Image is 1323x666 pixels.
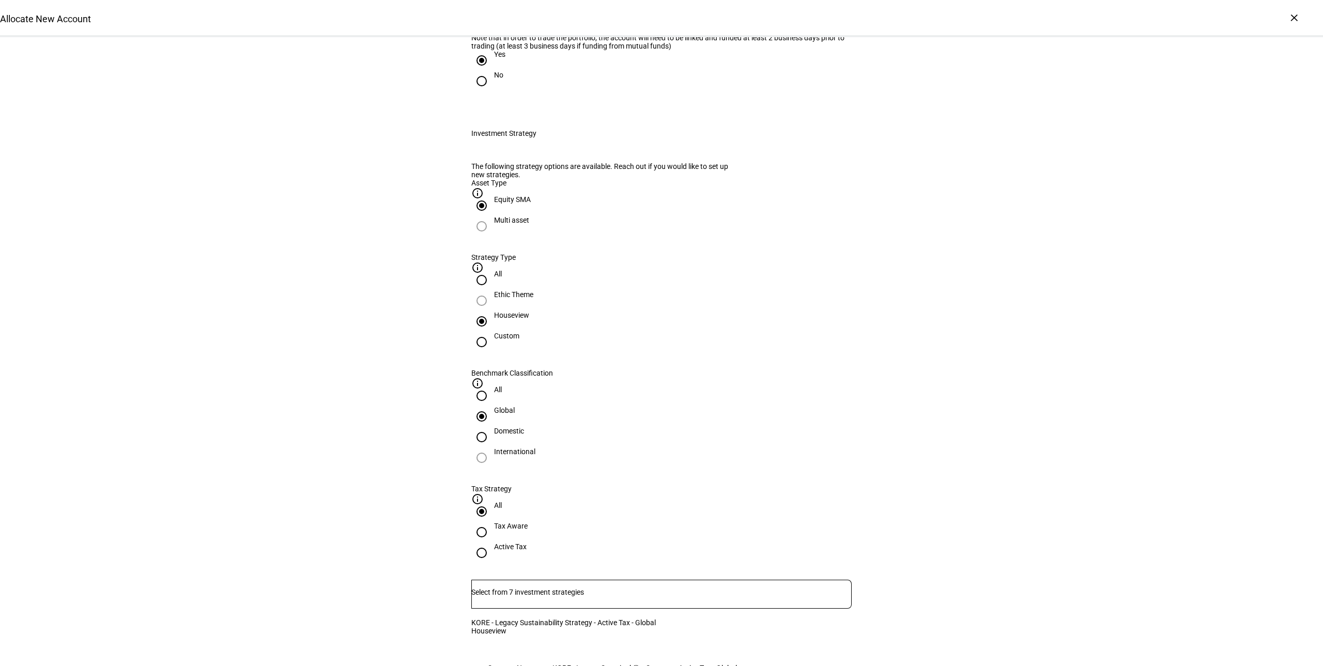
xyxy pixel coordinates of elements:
[471,485,852,501] plt-strategy-filter-column-header: Tax Strategy
[494,311,529,319] div: Houseview
[494,543,527,551] div: Active Tax
[471,369,852,377] div: Benchmark Classification
[494,71,503,79] div: No
[494,501,502,509] div: All
[471,485,852,493] div: Tax Strategy
[494,406,515,414] div: Global
[471,493,484,505] mat-icon: info_outline
[471,261,484,274] mat-icon: info_outline
[494,427,524,435] div: Domestic
[471,369,852,385] plt-strategy-filter-column-header: Benchmark Classification
[471,162,737,179] div: The following strategy options are available. Reach out if you would like to set up new strategies.
[471,179,852,187] div: Asset Type
[471,187,484,199] mat-icon: info_outline
[494,270,502,278] div: All
[471,129,536,137] div: Investment Strategy
[471,627,852,635] div: Houseview
[471,34,852,50] div: Note that in order to trade the portfolio, the account will need to be linked and funded at least...
[494,50,505,58] div: Yes
[471,618,852,627] div: KORE - Legacy Sustainability Strategy - Active Tax - Global
[494,522,528,530] div: Tax Aware
[471,377,484,390] mat-icon: info_outline
[494,385,502,394] div: All
[1286,9,1302,26] div: ×
[471,588,852,596] input: Number
[471,253,852,261] div: Strategy Type
[471,179,852,195] plt-strategy-filter-column-header: Asset Type
[494,195,531,204] div: Equity SMA
[494,332,519,340] div: Custom
[471,253,852,270] plt-strategy-filter-column-header: Strategy Type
